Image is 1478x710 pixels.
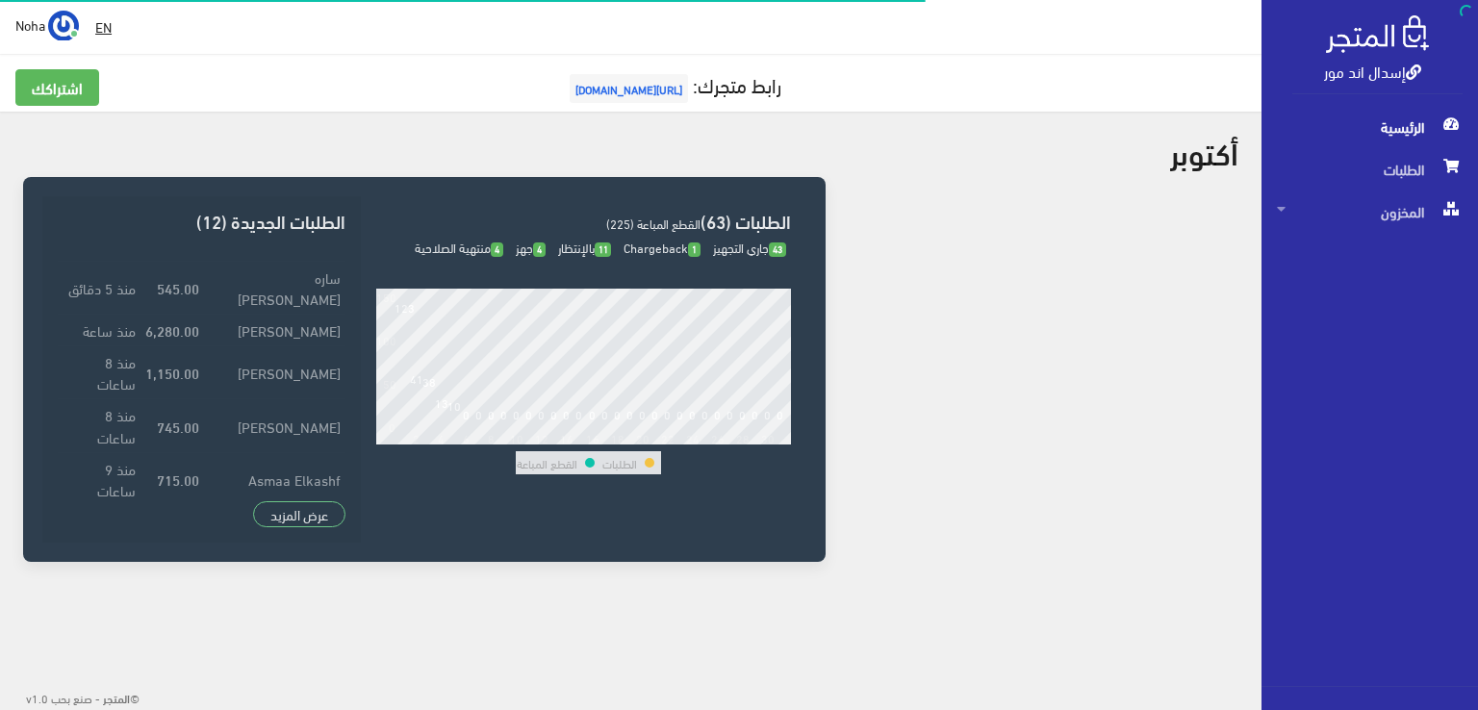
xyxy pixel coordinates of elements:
strong: 745.00 [157,416,199,437]
td: منذ 5 دقائق [58,261,140,314]
a: عرض المزيد [253,501,345,528]
td: منذ ساعة [58,314,140,345]
span: منتهية الصلاحية [415,236,503,259]
a: ... Noha [15,10,79,40]
strong: المتجر [103,689,130,706]
span: 4 [491,242,503,257]
span: المخزون [1277,190,1463,233]
td: [PERSON_NAME] [204,399,345,452]
strong: 6,280.00 [145,319,199,341]
div: 30 [761,431,775,444]
span: 43 [769,242,786,257]
td: ساره [PERSON_NAME] [204,261,345,314]
span: [URL][DOMAIN_NAME] [570,74,688,103]
div: 28 [736,431,750,444]
div: 26 [711,431,725,444]
span: الطلبات [1277,148,1463,190]
td: القطع المباعة [516,451,578,474]
a: الطلبات [1261,148,1478,190]
strong: 1,150.00 [145,362,199,383]
td: منذ 8 ساعات [58,346,140,399]
div: 6 [463,431,470,444]
div: 18 [611,431,624,444]
span: الرئيسية [1277,106,1463,148]
span: بالإنتظار [558,236,612,259]
span: Noha [15,13,45,37]
span: 1 [688,242,701,257]
img: ... [48,11,79,41]
div: 12 [535,431,548,444]
a: الرئيسية [1261,106,1478,148]
span: - صنع بحب v1.0 [26,687,100,708]
a: اشتراكك [15,69,99,106]
span: 11 [595,242,612,257]
span: جاري التجهيز [713,236,786,259]
span: Chargeback [624,236,701,259]
td: [PERSON_NAME] [204,314,345,345]
td: منذ 9 ساعات [58,452,140,505]
h2: أكتوبر [1170,135,1238,168]
td: [PERSON_NAME] [204,346,345,399]
div: 2 [413,431,420,444]
div: 16 [586,431,599,444]
span: 4 [533,242,546,257]
a: إسدال اند مور [1324,57,1421,85]
span: القطع المباعة (225) [606,212,701,235]
img: . [1326,15,1429,53]
strong: 715.00 [157,469,199,490]
div: 14 [560,431,573,444]
div: 22 [661,431,675,444]
u: EN [95,14,112,38]
span: جهز [516,236,546,259]
h3: الطلبات (63) [376,212,791,230]
h3: الطلبات الجديدة (12) [58,212,345,230]
div: 8 [488,431,495,444]
a: المخزون [1261,190,1478,233]
a: EN [88,10,119,44]
div: © [8,685,140,710]
td: الطلبات [601,451,638,474]
div: 24 [686,431,700,444]
div: 4 [438,431,445,444]
div: 20 [636,431,650,444]
td: Asmaa Elkashf [204,452,345,505]
div: 10 [510,431,523,444]
a: رابط متجرك:[URL][DOMAIN_NAME] [565,66,781,102]
td: منذ 8 ساعات [58,399,140,452]
strong: 545.00 [157,277,199,298]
